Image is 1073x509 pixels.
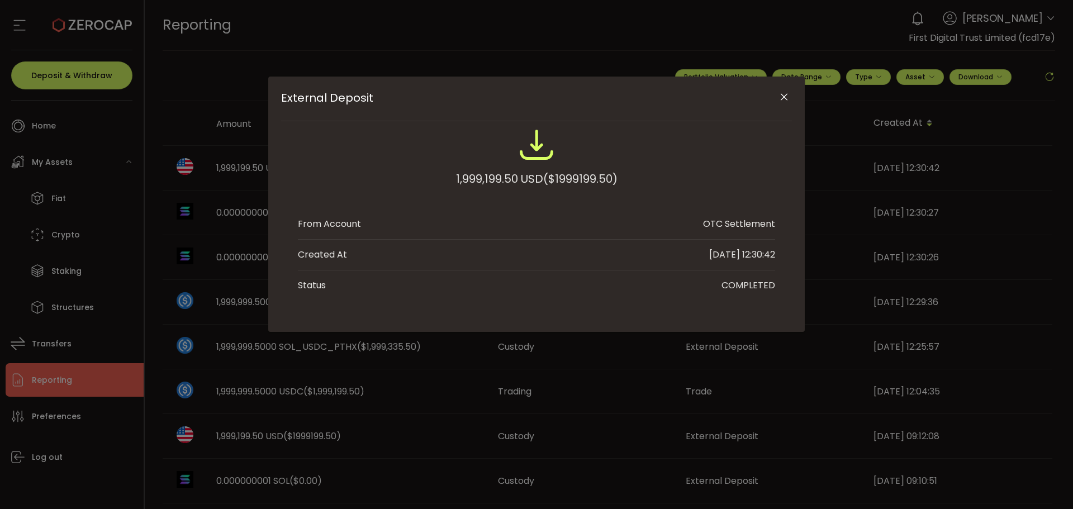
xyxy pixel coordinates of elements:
[298,248,347,261] div: Created At
[456,169,618,189] div: 1,999,199.50 USD
[543,169,618,189] span: ($1999199.50)
[281,91,741,104] span: External Deposit
[721,279,775,292] div: COMPLETED
[709,248,775,261] div: [DATE] 12:30:42
[774,88,794,107] button: Close
[703,217,775,231] div: OTC Settlement
[298,279,326,292] div: Status
[1017,455,1073,509] iframe: Chat Widget
[298,217,361,231] div: From Account
[268,77,805,332] div: External Deposit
